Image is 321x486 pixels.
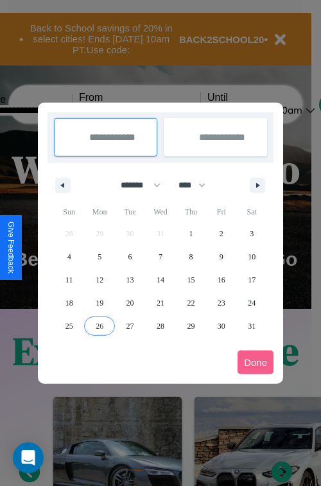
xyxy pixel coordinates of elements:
[145,268,175,291] button: 14
[126,268,134,291] span: 13
[145,245,175,268] button: 7
[96,291,103,315] span: 19
[96,315,103,338] span: 26
[54,245,84,268] button: 4
[65,291,73,315] span: 18
[187,268,195,291] span: 15
[218,268,225,291] span: 16
[189,245,193,268] span: 8
[157,268,164,291] span: 14
[126,315,134,338] span: 27
[237,291,267,315] button: 24
[206,268,236,291] button: 16
[128,245,132,268] span: 6
[65,315,73,338] span: 25
[159,245,162,268] span: 7
[187,291,195,315] span: 22
[6,221,15,273] div: Give Feedback
[237,268,267,291] button: 17
[145,202,175,222] span: Wed
[126,291,134,315] span: 20
[248,291,256,315] span: 24
[238,351,273,374] button: Done
[115,291,145,315] button: 20
[84,202,114,222] span: Mon
[115,315,145,338] button: 27
[206,222,236,245] button: 2
[237,222,267,245] button: 3
[54,202,84,222] span: Sun
[84,245,114,268] button: 5
[54,268,84,291] button: 11
[54,315,84,338] button: 25
[237,315,267,338] button: 31
[218,291,225,315] span: 23
[115,268,145,291] button: 13
[250,222,254,245] span: 3
[237,245,267,268] button: 10
[96,268,103,291] span: 12
[145,315,175,338] button: 28
[84,315,114,338] button: 26
[248,268,256,291] span: 17
[206,245,236,268] button: 9
[206,291,236,315] button: 23
[176,245,206,268] button: 8
[176,291,206,315] button: 22
[176,202,206,222] span: Thu
[220,222,223,245] span: 2
[145,291,175,315] button: 21
[84,268,114,291] button: 12
[220,245,223,268] span: 9
[13,442,44,473] div: Open Intercom Messenger
[54,291,84,315] button: 18
[206,202,236,222] span: Fri
[176,315,206,338] button: 29
[115,202,145,222] span: Tue
[65,268,73,291] span: 11
[248,315,256,338] span: 31
[67,245,71,268] span: 4
[176,222,206,245] button: 1
[248,245,256,268] span: 10
[187,315,195,338] span: 29
[206,315,236,338] button: 30
[98,245,101,268] span: 5
[157,291,164,315] span: 21
[157,315,164,338] span: 28
[176,268,206,291] button: 15
[115,245,145,268] button: 6
[237,202,267,222] span: Sat
[189,222,193,245] span: 1
[218,315,225,338] span: 30
[84,291,114,315] button: 19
